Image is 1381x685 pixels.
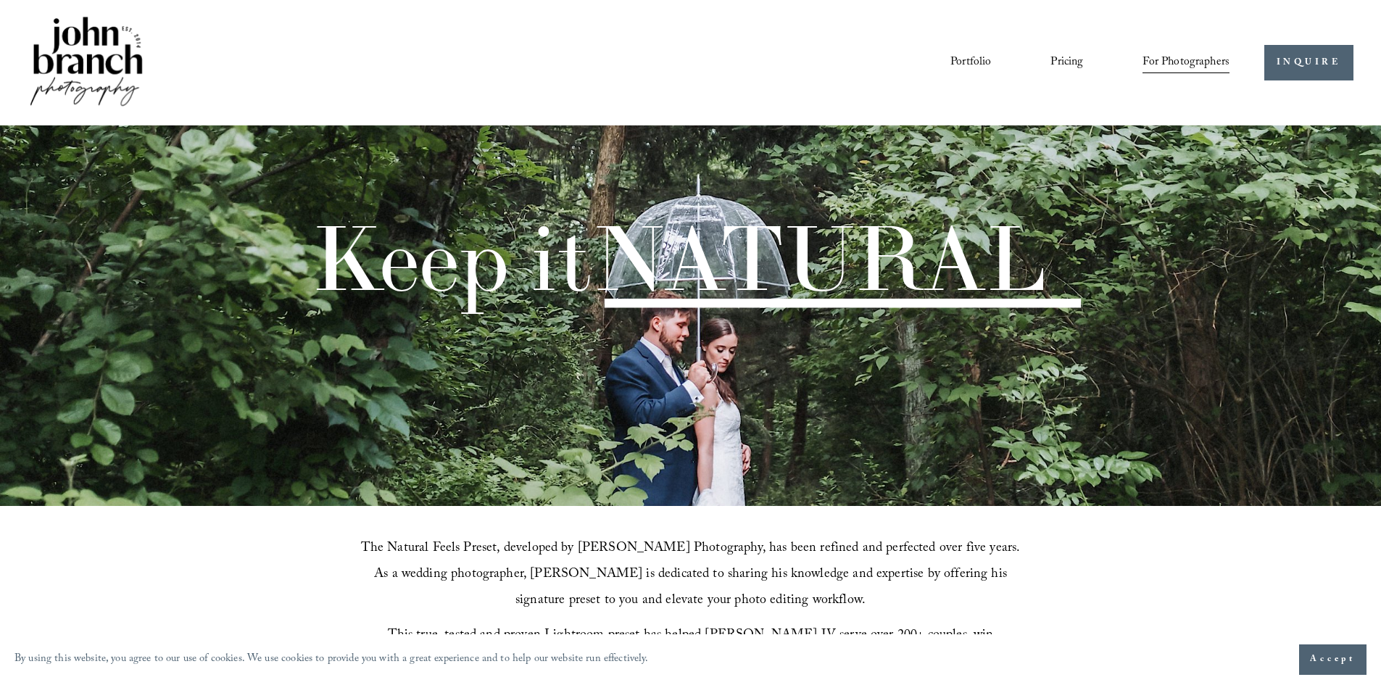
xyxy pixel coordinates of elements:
h1: Keep it [311,213,1046,304]
p: By using this website, you agree to our use of cookies. We use cookies to provide you with a grea... [14,649,649,671]
img: John Branch IV Photography [28,14,145,112]
a: Portfolio [950,50,991,75]
a: INQUIRE [1264,45,1353,80]
span: Accept [1310,652,1356,667]
a: Pricing [1050,50,1083,75]
a: folder dropdown [1142,50,1229,75]
span: NATURAL [592,201,1046,315]
span: The Natural Feels Preset, developed by [PERSON_NAME] Photography, has been refined and perfected ... [361,538,1024,613]
span: This true, tested and proven Lightroom preset has helped [PERSON_NAME] IV serve over 200+ couples... [362,625,998,673]
span: For Photographers [1142,51,1229,74]
button: Accept [1299,644,1367,675]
